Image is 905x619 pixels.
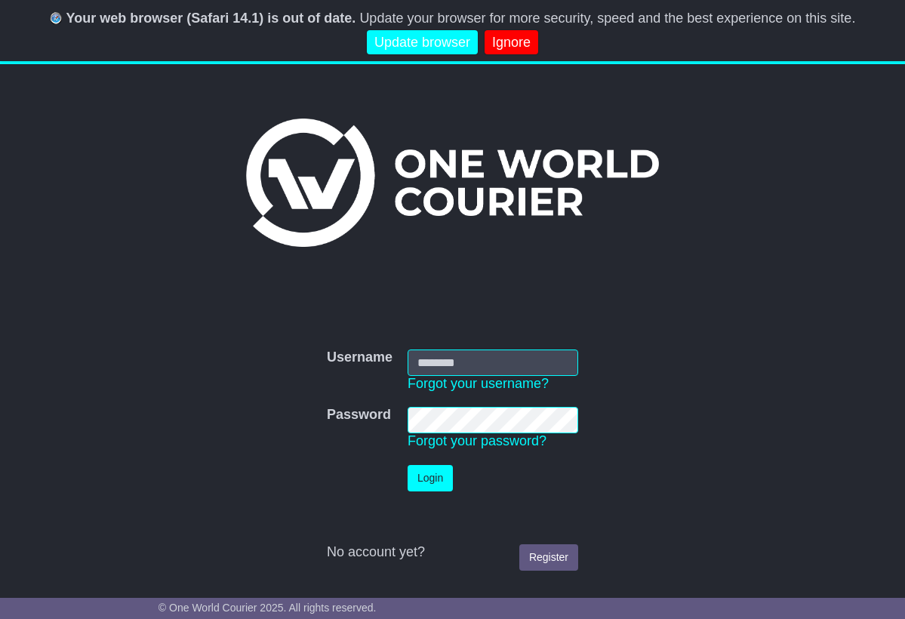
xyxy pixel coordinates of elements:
label: Password [327,407,391,423]
a: Ignore [485,30,538,55]
a: Forgot your username? [408,376,549,391]
b: Your web browser (Safari 14.1) is out of date. [66,11,356,26]
button: Login [408,465,453,491]
a: Register [519,544,578,571]
span: © One World Courier 2025. All rights reserved. [159,602,377,614]
a: Forgot your password? [408,433,546,448]
div: No account yet? [327,544,578,561]
img: One World [246,119,658,247]
span: Update your browser for more security, speed and the best experience on this site. [359,11,855,26]
label: Username [327,350,392,366]
a: Update browser [367,30,478,55]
